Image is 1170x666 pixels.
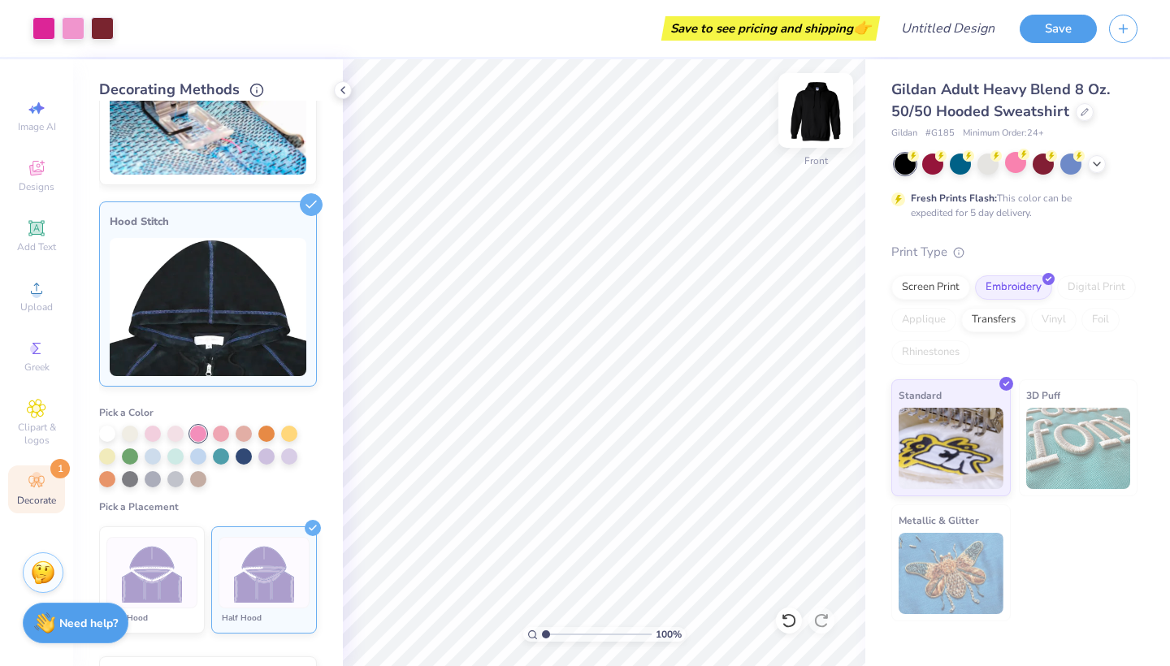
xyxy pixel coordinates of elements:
div: Transfers [961,308,1026,332]
span: Decorate [17,494,56,507]
span: Image AI [18,120,56,133]
div: Decorating Methods [99,79,317,101]
span: Metallic & Glitter [899,512,979,529]
div: Half Hood [219,612,310,625]
div: This color can be expedited for 5 day delivery. [911,191,1111,220]
div: Vinyl [1031,308,1077,332]
span: # G185 [925,127,955,141]
span: 1 [50,459,70,478]
div: Foil [1081,308,1120,332]
div: Rhinestones [891,340,970,365]
span: Pick a Color [99,406,154,419]
input: Untitled Design [888,12,1007,45]
span: Clipart & logos [8,421,65,447]
strong: Need help? [59,616,118,631]
div: Embroidery [975,275,1052,300]
img: Metallic & Glitter [899,533,1003,614]
img: Standard [899,408,1003,489]
span: Gildan [891,127,917,141]
span: 3D Puff [1026,387,1060,404]
span: Minimum Order: 24 + [963,127,1044,141]
div: Screen Print [891,275,970,300]
div: Digital Print [1057,275,1136,300]
span: Upload [20,301,53,314]
img: Half Hood [234,543,295,603]
span: Gildan Adult Heavy Blend 8 Oz. 50/50 Hooded Sweatshirt [891,80,1110,121]
div: Full Hood [106,612,197,625]
div: Hood Stitch [110,212,306,231]
img: Cover Stitch [110,37,306,175]
span: Pick a Placement [99,500,179,513]
button: Save [1020,15,1097,43]
img: 3D Puff [1026,408,1131,489]
img: Full Hood [122,543,183,603]
strong: Fresh Prints Flash: [911,192,997,205]
span: Greek [24,361,50,374]
span: Add Text [17,240,56,253]
span: 👉 [853,18,871,37]
div: Save to see pricing and shipping [665,16,876,41]
div: Print Type [891,243,1137,262]
span: 100 % [656,627,682,642]
span: Standard [899,387,942,404]
div: Front [804,154,828,168]
div: Applique [891,308,956,332]
span: Designs [19,180,54,193]
img: Front [783,78,848,143]
img: Hood Stitch [110,238,306,376]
